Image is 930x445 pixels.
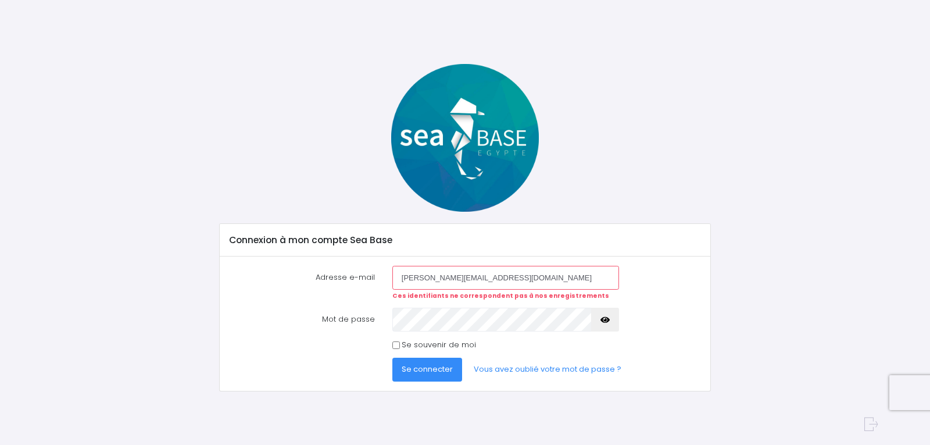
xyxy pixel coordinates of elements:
label: Mot de passe [221,308,384,331]
button: Se connecter [392,358,462,381]
a: Vous avez oublié votre mot de passe ? [464,358,631,381]
div: Connexion à mon compte Sea Base [220,224,710,257]
label: Adresse e-mail [221,266,384,300]
label: Se souvenir de moi [402,339,476,351]
span: Se connecter [402,364,453,375]
strong: Ces identifiants ne correspondent pas à nos enregistrements [392,291,609,300]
